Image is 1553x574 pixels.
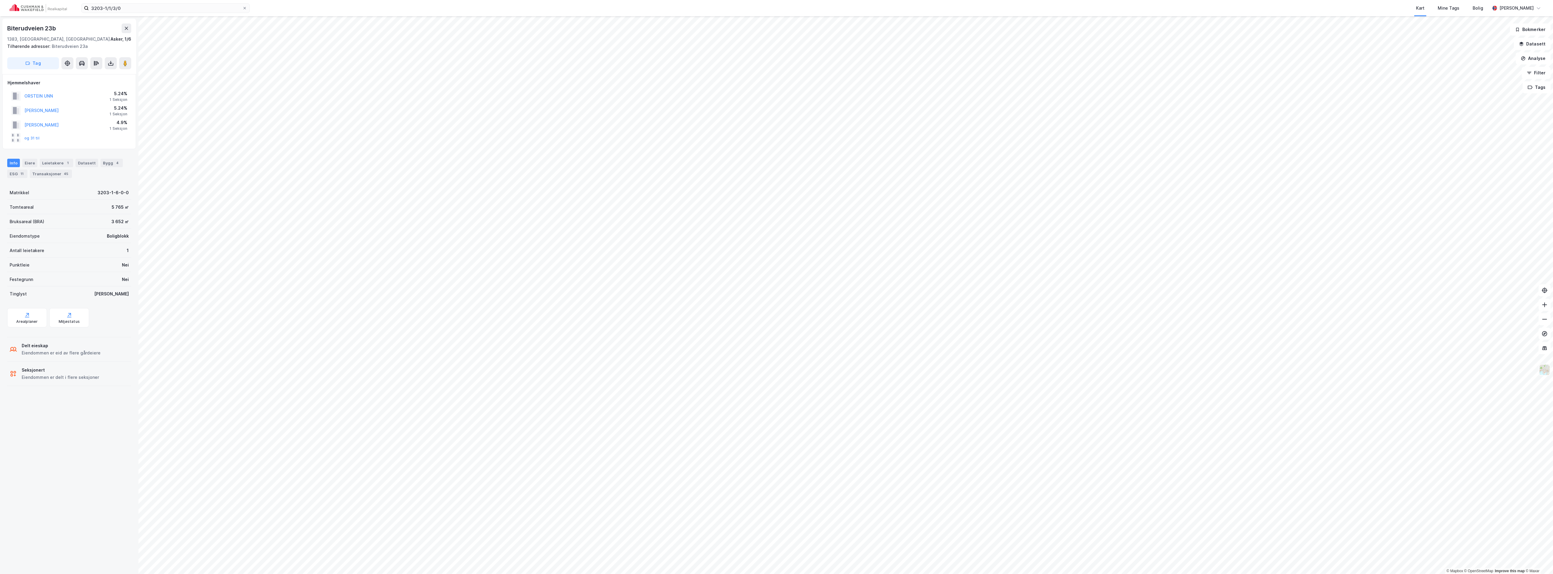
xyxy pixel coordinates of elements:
img: cushman-wakefield-realkapital-logo.202ea83816669bd177139c58696a8fa1.svg [10,4,67,12]
div: 11 [19,171,25,177]
div: Eiendomstype [10,232,40,240]
span: Tilhørende adresser: [7,44,52,49]
div: 3 652 ㎡ [111,218,129,225]
div: 5 765 ㎡ [112,204,129,211]
div: 1 Seksjon [110,97,127,102]
div: Nei [122,261,129,269]
div: Antall leietakere [10,247,44,254]
div: Asker, 1/6 [110,36,131,43]
div: Datasett [76,159,98,167]
div: Bruksareal (BRA) [10,218,44,225]
div: Delt eieskap [22,342,101,349]
div: [PERSON_NAME] [94,290,129,298]
a: Improve this map [1495,569,1525,573]
div: Mine Tags [1438,5,1459,12]
div: 3203-1-6-0-0 [98,189,129,196]
div: Tinglyst [10,290,27,298]
div: Kontrollprogram for chat [1523,545,1553,574]
div: Tomteareal [10,204,34,211]
img: Z [1539,364,1550,376]
div: Leietakere [40,159,73,167]
div: Boligblokk [107,232,129,240]
div: Kart [1416,5,1424,12]
button: Filter [1522,67,1551,79]
a: OpenStreetMap [1464,569,1493,573]
div: Nei [122,276,129,283]
div: Miljøstatus [59,319,80,324]
div: 4.9% [110,119,127,126]
div: 1 [127,247,129,254]
div: Matrikkel [10,189,29,196]
div: 1 Seksjon [110,126,127,131]
div: 1 Seksjon [110,112,127,117]
div: 1383, [GEOGRAPHIC_DATA], [GEOGRAPHIC_DATA] [7,36,110,43]
div: Transaksjoner [30,170,72,178]
div: Bolig [1473,5,1483,12]
div: Punktleie [10,261,29,269]
div: [PERSON_NAME] [1499,5,1534,12]
div: Eiere [22,159,37,167]
div: Hjemmelshaver [8,79,131,86]
a: Mapbox [1446,569,1463,573]
div: 5.24% [110,90,127,97]
button: Bokmerker [1510,23,1551,36]
div: Eiendommen er eid av flere gårdeiere [22,349,101,357]
button: Tags [1523,81,1551,93]
button: Datasett [1514,38,1551,50]
button: Analyse [1516,52,1551,64]
input: Søk på adresse, matrikkel, gårdeiere, leietakere eller personer [89,4,242,13]
div: Festegrunn [10,276,33,283]
div: 45 [63,171,70,177]
div: 1 [65,160,71,166]
div: Biterudveien 23b [7,23,57,33]
iframe: Chat Widget [1523,545,1553,574]
div: Bygg [101,159,123,167]
div: 5.24% [110,105,127,112]
div: Info [7,159,20,167]
div: Eiendommen er delt i flere seksjoner [22,374,99,381]
div: Arealplaner [16,319,38,324]
div: Seksjonert [22,367,99,374]
div: Biterudveien 23a [7,43,126,50]
button: Tag [7,57,59,69]
div: 4 [114,160,120,166]
div: ESG [7,170,27,178]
